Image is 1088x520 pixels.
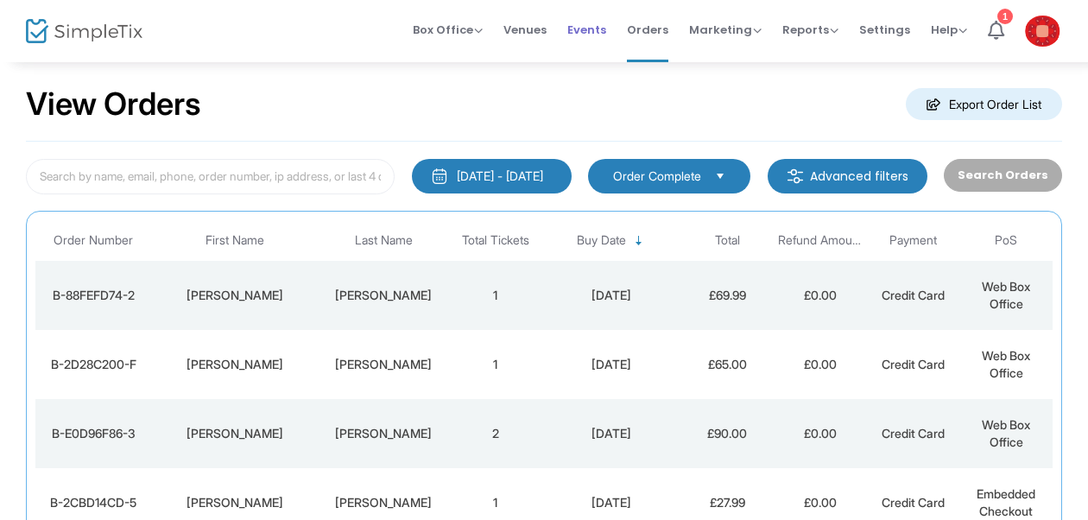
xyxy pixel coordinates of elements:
h2: View Orders [26,86,201,124]
span: Embedded Checkout [977,486,1035,518]
span: Credit Card [882,426,945,441]
div: Adam [323,287,445,304]
span: Web Box Office [982,279,1030,311]
span: Web Box Office [982,417,1030,449]
span: Web Box Office [982,348,1030,380]
div: Donna [155,494,314,511]
div: 16/09/2025 [546,494,676,511]
span: Help [931,22,967,38]
span: Marketing [689,22,762,38]
span: Venues [503,8,547,52]
td: £90.00 [681,399,775,468]
th: Refund Amount [774,220,867,261]
span: Order Complete [613,168,701,185]
span: Buy Date [577,233,626,248]
div: Sue [155,425,314,442]
div: 1 [997,9,1013,24]
div: Sam [155,287,314,304]
th: Total [681,220,775,261]
m-button: Advanced filters [768,159,927,193]
div: 17/09/2025 [546,425,676,442]
div: Lewis [323,425,445,442]
th: Total Tickets [449,220,542,261]
td: £0.00 [774,330,867,399]
span: First Name [206,233,264,248]
span: Credit Card [882,288,945,302]
td: 1 [449,330,542,399]
img: filter [787,168,804,185]
button: Select [708,167,732,186]
td: £0.00 [774,399,867,468]
span: Credit Card [882,495,945,510]
div: Sam [155,356,314,373]
m-button: Export Order List [906,88,1062,120]
td: £65.00 [681,330,775,399]
input: Search by name, email, phone, order number, ip address, or last 4 digits of card [26,159,395,194]
span: Credit Card [882,357,945,371]
span: Box Office [413,22,483,38]
span: Sortable [632,234,646,248]
div: 17/09/2025 [546,356,676,373]
span: Order Number [54,233,133,248]
span: Reports [782,22,838,38]
td: £69.99 [681,261,775,330]
div: [DATE] - [DATE] [457,168,543,185]
td: 2 [449,399,542,468]
div: B-88FEFD74-2 [40,287,147,304]
button: [DATE] - [DATE] [412,159,572,193]
div: B-E0D96F86-3 [40,425,147,442]
span: Events [567,8,606,52]
span: PoS [995,233,1017,248]
div: Adam [323,356,445,373]
span: Payment [889,233,937,248]
div: B-2D28C200-F [40,356,147,373]
div: 17/09/2025 [546,287,676,304]
div: B-2CBD14CD-5 [40,494,147,511]
img: monthly [431,168,448,185]
span: Settings [859,8,910,52]
td: £0.00 [774,261,867,330]
span: Orders [627,8,668,52]
div: Moriarty [323,494,445,511]
span: Last Name [355,233,413,248]
td: 1 [449,261,542,330]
